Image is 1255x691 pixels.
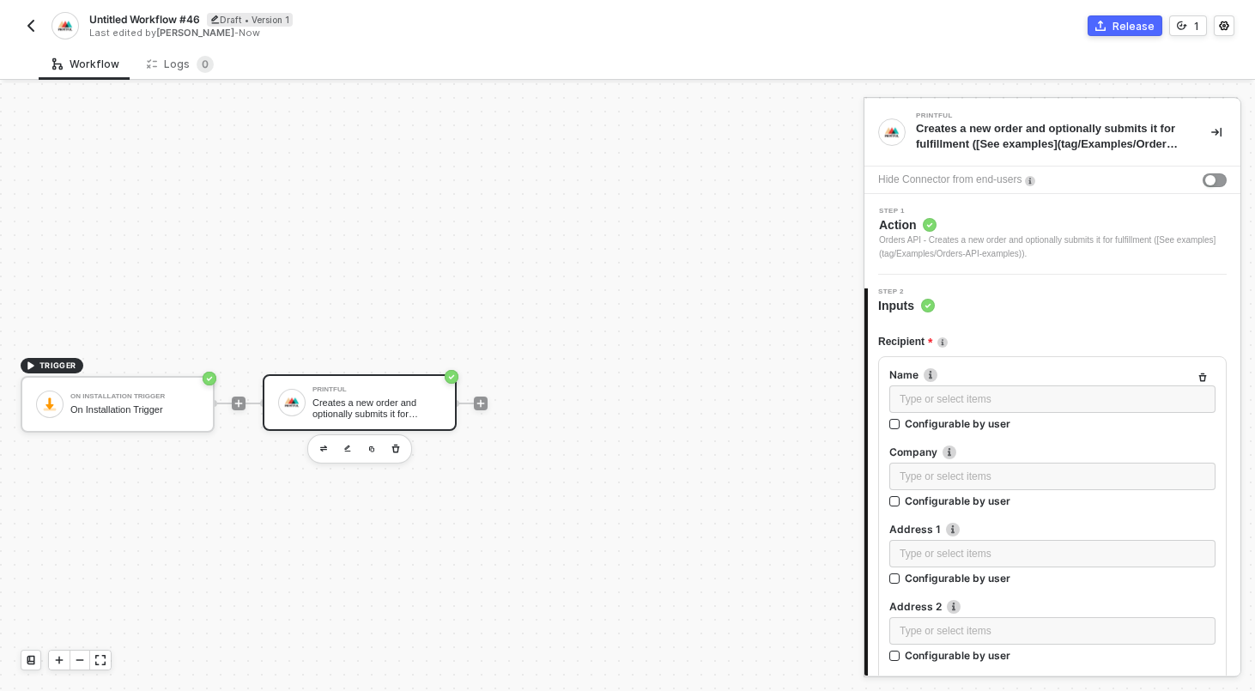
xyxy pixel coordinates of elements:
button: edit-cred [313,439,334,459]
div: Logs [147,56,214,73]
span: icon-edit [210,15,220,24]
span: Recipient [878,331,932,353]
img: icon [42,397,58,412]
div: Orders API - Creates a new order and optionally submits it for fulfillment ([See examples](tag/Ex... [879,233,1227,261]
img: icon-info [947,600,961,614]
div: Step 1Action Orders API - Creates a new order and optionally submits it for fulfillment ([See exa... [864,208,1240,261]
img: icon-info [1025,176,1035,186]
label: Name [889,367,1216,382]
span: Inputs [878,297,935,314]
button: Release [1088,15,1162,36]
button: edit-cred [337,439,358,459]
div: Creates a new order and optionally submits it for fulfillment ([See examples](tag/Examples/Orders... [916,121,1184,152]
span: Untitled Workflow #46 [89,12,200,27]
div: Release [1113,19,1155,33]
img: icon [284,395,300,410]
div: On Installation Trigger [70,393,199,400]
span: icon-success-page [203,372,216,385]
sup: 0 [197,56,214,73]
span: icon-versioning [1177,21,1187,31]
label: Company [889,445,1216,459]
label: Address 2 [889,599,1216,614]
img: icon-info [943,446,956,459]
div: Configurable by user [905,571,1010,585]
span: icon-commerce [1095,21,1106,31]
img: icon-info [937,337,948,348]
img: icon-info [946,523,960,536]
img: edit-cred [320,446,327,452]
span: icon-collapse-right [1211,127,1222,137]
span: TRIGGER [39,359,76,373]
img: integration-icon [58,18,72,33]
div: Configurable by user [905,648,1010,663]
img: copy-block [368,446,375,452]
div: Configurable by user [905,494,1010,508]
span: [PERSON_NAME] [156,27,234,39]
img: edit-cred [344,445,351,452]
span: Step 1 [879,208,1227,215]
img: integration-icon [884,124,900,140]
span: icon-play [233,398,244,409]
span: icon-success-page [445,370,458,384]
div: Last edited by - Now [89,27,626,39]
span: icon-play [26,361,36,371]
span: Action [879,216,1227,233]
img: back [24,19,38,33]
button: copy-block [361,439,382,459]
div: Printful [916,112,1173,119]
div: Printful [312,386,441,393]
div: Creates a new order and optionally submits it for fulfillment ([See examples](tag/Examples/Orders... [312,397,441,419]
label: Address 1 [889,522,1216,536]
button: 1 [1169,15,1207,36]
div: Hide Connector from end-users [878,172,1022,188]
span: Step 2 [878,288,935,295]
div: Configurable by user [905,416,1010,431]
button: back [21,15,41,36]
div: On Installation Trigger [70,404,199,415]
div: Workflow [52,58,119,71]
img: icon-info [924,368,937,382]
span: icon-minus [75,655,85,665]
span: icon-play [54,655,64,665]
span: icon-play [476,398,486,409]
div: Draft • Version 1 [207,13,293,27]
span: icon-settings [1219,21,1229,31]
span: icon-expand [95,655,106,665]
div: 1 [1194,19,1199,33]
